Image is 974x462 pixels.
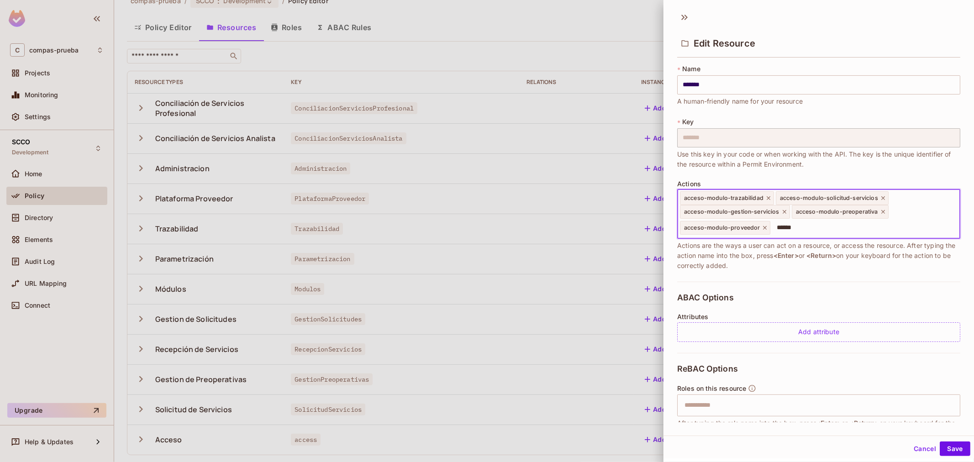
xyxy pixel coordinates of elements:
button: Save [940,441,970,456]
span: ABAC Options [677,293,734,302]
span: Key [682,118,694,126]
span: acceso-modulo-solicitud-servicios [780,194,878,202]
span: Use this key in your code or when working with the API. The key is the unique identifier of the r... [677,149,960,169]
span: A human-friendly name for your resource [677,96,803,106]
div: Add attribute [677,322,960,342]
span: <Enter> [816,419,842,427]
span: Name [682,65,700,73]
span: acceso-modulo-gestion-servicios [684,208,779,215]
span: Edit Resource [694,38,755,49]
div: acceso-modulo-proveedor [680,221,770,235]
span: Actions [677,180,701,188]
span: <Return> [849,419,879,427]
div: acceso-modulo-trazabilidad [680,191,774,205]
div: acceso-modulo-preoperativa [792,205,889,219]
div: acceso-modulo-gestion-servicios [680,205,790,219]
span: acceso-modulo-trazabilidad [684,194,763,202]
span: Attributes [677,313,709,320]
span: Roles on this resource [677,385,746,392]
span: acceso-modulo-preoperativa [796,208,878,215]
span: acceso-modulo-proveedor [684,224,760,231]
button: Cancel [910,441,940,456]
span: <Enter> [774,252,799,259]
div: acceso-modulo-solicitud-servicios [776,191,889,205]
span: <Return> [806,252,836,259]
span: ReBAC Options [677,364,738,373]
span: After typing the role name into the box, press or on your keyboard for the role to be correctly a... [677,418,960,438]
span: Actions are the ways a user can act on a resource, or access the resource. After typing the actio... [677,241,960,271]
